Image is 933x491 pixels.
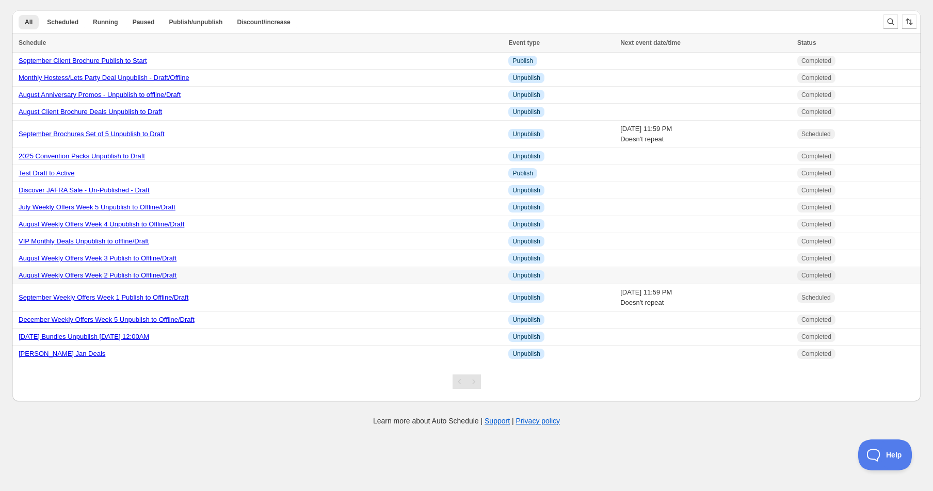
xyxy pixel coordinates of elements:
[512,350,540,358] span: Unpublish
[19,130,165,138] a: September Brochures Set of 5 Unpublish to Draft
[19,237,149,245] a: VIP Monthly Deals Unpublish to offline/Draft
[512,91,540,99] span: Unpublish
[883,14,898,29] button: Search and filter results
[620,39,681,46] span: Next event date/time
[19,271,176,279] a: August Weekly Offers Week 2 Publish to Offline/Draft
[801,220,831,228] span: Completed
[19,91,181,99] a: August Anniversary Promos - Unpublish to offline/Draft
[797,39,816,46] span: Status
[19,293,188,301] a: September Weekly Offers Week 1 Publish to Offline/Draft
[801,108,831,116] span: Completed
[508,39,540,46] span: Event type
[19,316,195,323] a: December Weekly Offers Week 5 Unpublish to Offline/Draft
[801,186,831,194] span: Completed
[19,220,184,228] a: August Weekly Offers Week 4 Unpublish to Offline/Draft
[19,108,162,116] a: August Client Brochure Deals Unpublish to Draft
[512,74,540,82] span: Unpublish
[512,271,540,280] span: Unpublish
[512,254,540,263] span: Unpublish
[512,186,540,194] span: Unpublish
[801,316,831,324] span: Completed
[512,220,540,228] span: Unpublish
[617,284,794,312] td: [DATE] 11:59 PM Doesn't repeat
[19,74,189,81] a: Monthly Hostess/Lets Party Deal Unpublish - Draft/Offline
[801,130,831,138] span: Scheduled
[512,130,540,138] span: Unpublish
[902,14,916,29] button: Sort the results
[617,121,794,148] td: [DATE] 11:59 PM Doesn't repeat
[485,417,510,425] a: Support
[801,237,831,246] span: Completed
[169,18,222,26] span: Publish/unpublish
[516,417,560,425] a: Privacy policy
[801,74,831,82] span: Completed
[801,333,831,341] span: Completed
[93,18,118,26] span: Running
[25,18,33,26] span: All
[19,203,175,211] a: July Weekly Offers Week 5 Unpublish to Offline/Draft
[512,57,533,65] span: Publish
[801,350,831,358] span: Completed
[19,254,176,262] a: August Weekly Offers Week 3 Publish to Offline/Draft
[19,350,105,357] a: [PERSON_NAME] Jan Deals
[373,416,560,426] p: Learn more about Auto Schedule | |
[801,169,831,177] span: Completed
[858,439,912,470] iframe: Toggle Customer Support
[19,333,149,340] a: [DATE] Bundles Unpublish [DATE] 12:00AM
[19,152,145,160] a: 2025 Convention Packs Unpublish to Draft
[512,333,540,341] span: Unpublish
[453,374,481,389] nav: Pagination
[801,57,831,65] span: Completed
[19,169,74,177] a: Test Draft to Active
[801,271,831,280] span: Completed
[512,237,540,246] span: Unpublish
[801,293,831,302] span: Scheduled
[801,203,831,211] span: Completed
[19,57,147,64] a: September Client Brochure Publish to Start
[512,316,540,324] span: Unpublish
[512,169,533,177] span: Publish
[19,39,46,46] span: Schedule
[801,91,831,99] span: Completed
[512,203,540,211] span: Unpublish
[237,18,290,26] span: Discount/increase
[47,18,78,26] span: Scheduled
[512,108,540,116] span: Unpublish
[512,293,540,302] span: Unpublish
[19,186,150,194] a: Discover JAFRA Sale - Un-Published - Draft
[512,152,540,160] span: Unpublish
[801,152,831,160] span: Completed
[801,254,831,263] span: Completed
[133,18,155,26] span: Paused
